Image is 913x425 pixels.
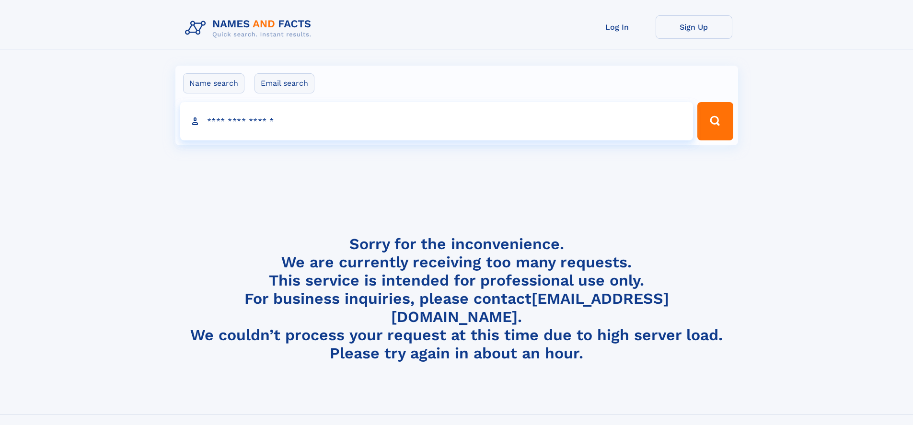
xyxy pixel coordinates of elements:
[181,235,732,363] h4: Sorry for the inconvenience. We are currently receiving too many requests. This service is intend...
[181,15,319,41] img: Logo Names and Facts
[254,73,314,93] label: Email search
[180,102,693,140] input: search input
[183,73,244,93] label: Name search
[656,15,732,39] a: Sign Up
[391,289,669,326] a: [EMAIL_ADDRESS][DOMAIN_NAME]
[697,102,733,140] button: Search Button
[579,15,656,39] a: Log In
